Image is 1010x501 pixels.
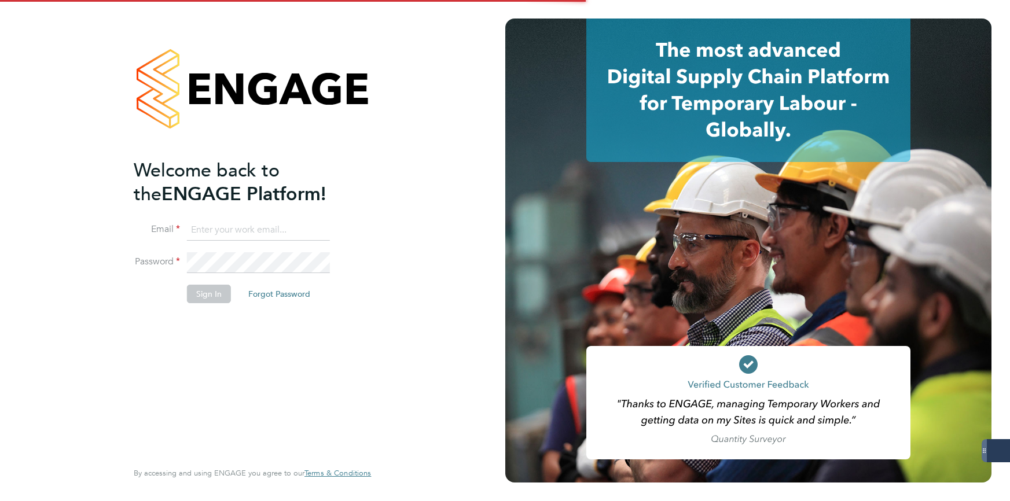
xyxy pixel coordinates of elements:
a: Terms & Conditions [304,469,371,478]
span: Terms & Conditions [304,468,371,478]
h2: ENGAGE Platform! [134,159,359,206]
label: Email [134,223,180,235]
input: Enter your work email... [187,220,330,241]
button: Forgot Password [239,285,319,303]
span: By accessing and using ENGAGE you agree to our [134,468,371,478]
label: Password [134,256,180,268]
button: Sign In [187,285,231,303]
span: Welcome back to the [134,159,280,205]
